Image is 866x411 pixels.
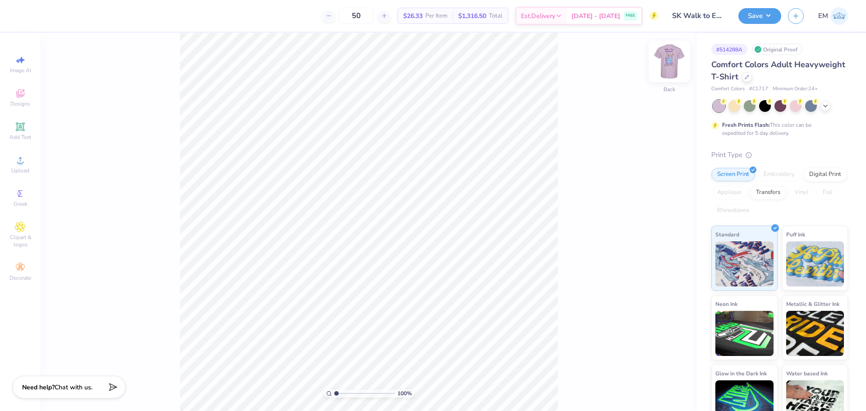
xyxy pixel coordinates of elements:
div: Screen Print [711,168,755,181]
span: # C1717 [749,85,768,93]
span: Water based Ink [786,369,828,378]
img: Puff Ink [786,241,844,286]
a: EM [818,7,848,25]
span: Comfort Colors Adult Heavyweight T-Shirt [711,59,845,82]
span: FREE [626,13,635,19]
img: Metallic & Glitter Ink [786,311,844,356]
div: Embroidery [758,168,801,181]
strong: Need help? [22,383,55,392]
div: Foil [817,186,838,199]
div: This color can be expedited for 5 day delivery. [722,121,833,137]
span: Decorate [9,274,31,282]
span: Designs [10,100,30,107]
div: Back [663,85,675,93]
div: Original Proof [752,44,802,55]
div: Digital Print [803,168,847,181]
div: Vinyl [789,186,814,199]
span: Greek [14,200,28,208]
span: Image AI [10,67,31,74]
span: 100 % [397,389,412,397]
span: Glow in the Dark Ink [715,369,767,378]
input: – – [339,8,374,24]
span: Puff Ink [786,230,805,239]
button: Save [738,8,781,24]
div: Rhinestones [711,204,755,217]
div: Print Type [711,150,848,160]
span: $1,316.50 [458,11,486,21]
input: Untitled Design [665,7,732,25]
span: Upload [11,167,29,174]
span: Per Item [425,11,447,21]
span: Total [489,11,502,21]
span: [DATE] - [DATE] [571,11,620,21]
span: Standard [715,230,739,239]
span: Neon Ink [715,299,737,309]
img: Back [651,43,687,79]
span: EM [818,11,828,21]
div: Applique [711,186,747,199]
img: Standard [715,241,774,286]
div: # 514288A [711,44,747,55]
span: Metallic & Glitter Ink [786,299,839,309]
img: Emily Mcclelland [830,7,848,25]
span: Minimum Order: 24 + [773,85,818,93]
strong: Fresh Prints Flash: [722,121,770,129]
div: Transfers [750,186,786,199]
span: Add Text [9,134,31,141]
span: Comfort Colors [711,85,745,93]
span: Est. Delivery [521,11,555,21]
span: Chat with us. [55,383,92,392]
span: Clipart & logos [5,234,36,248]
span: $26.33 [403,11,423,21]
img: Neon Ink [715,311,774,356]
